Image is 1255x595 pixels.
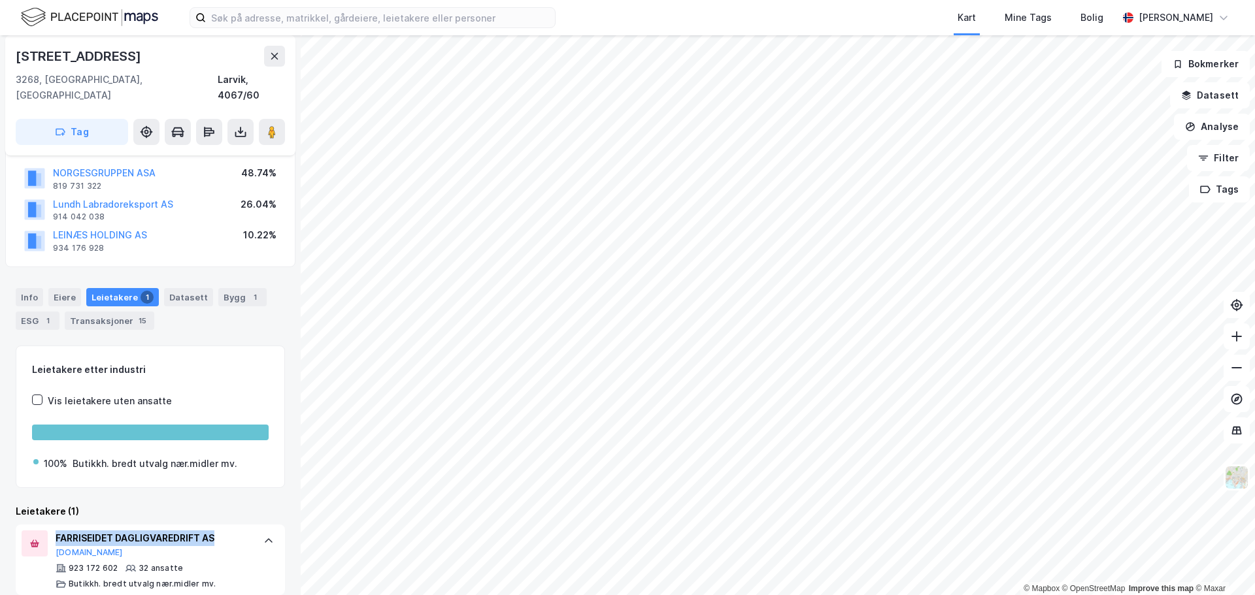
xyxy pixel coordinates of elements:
div: Butikkh. bredt utvalg nær.midler mv. [69,579,216,589]
div: Larvik, 4067/60 [218,72,285,103]
input: Søk på adresse, matrikkel, gårdeiere, leietakere eller personer [206,8,555,27]
div: 1 [141,291,154,304]
img: logo.f888ab2527a4732fd821a326f86c7f29.svg [21,6,158,29]
button: Analyse [1174,114,1250,140]
button: Datasett [1170,82,1250,108]
div: Vis leietakere uten ansatte [48,393,172,409]
div: Leietakere (1) [16,504,285,519]
button: Filter [1187,145,1250,171]
div: Mine Tags [1005,10,1052,25]
div: Eiere [48,288,81,306]
div: [STREET_ADDRESS] [16,46,144,67]
div: Butikkh. bredt utvalg nær.midler mv. [73,456,237,472]
div: 100% [44,456,67,472]
button: Tag [16,119,128,145]
div: 15 [136,314,149,327]
div: 923 172 602 [69,563,118,573]
div: 819 731 322 [53,181,101,191]
div: Bygg [218,288,267,306]
div: 3268, [GEOGRAPHIC_DATA], [GEOGRAPHIC_DATA] [16,72,218,103]
div: 10.22% [243,227,276,243]
div: 1 [248,291,261,304]
div: Kart [958,10,976,25]
a: Mapbox [1024,584,1060,593]
img: Z [1224,465,1249,490]
div: 934 176 928 [53,243,104,253]
button: Tags [1189,176,1250,202]
div: Datasett [164,288,213,306]
div: Bolig [1080,10,1103,25]
div: 48.74% [241,165,276,181]
div: [PERSON_NAME] [1139,10,1213,25]
div: Kontrollprogram for chat [1190,532,1255,595]
button: Bokmerker [1162,51,1250,77]
div: FARRISEIDET DAGLIGVAREDRIFT AS [56,530,250,546]
div: 26.04% [241,197,276,212]
div: Leietakere etter industri [32,362,269,378]
a: Improve this map [1129,584,1194,593]
div: Info [16,288,43,306]
button: [DOMAIN_NAME] [56,547,123,558]
div: Leietakere [86,288,159,306]
div: ESG [16,312,59,330]
div: 914 042 038 [53,212,105,222]
a: OpenStreetMap [1062,584,1126,593]
div: 32 ansatte [139,563,183,573]
div: 1 [41,314,54,327]
iframe: Chat Widget [1190,532,1255,595]
div: Transaksjoner [65,312,154,330]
